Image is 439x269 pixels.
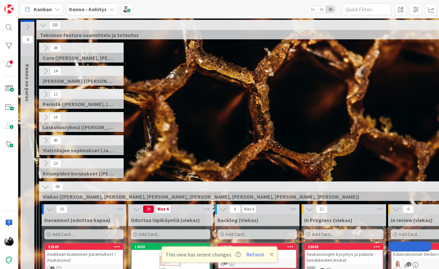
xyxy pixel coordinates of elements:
[50,160,61,168] span: 23
[45,244,123,250] div: 22640
[45,244,123,264] div: 22640Asukkaan lisäämisen parannukset / Asukassivut
[221,245,296,249] div: 23132
[305,244,383,264] div: 23009Asukassivujen kysymys ja palaute -lomakkeiden leiskat
[43,101,115,107] span: Perintä (Jaakko, PetriH, MikkoV, Pasi)
[43,78,115,84] span: Halti (Sebastian, VilleH, Riikka, Antti, MikkoV, PetriH, PetriM)
[312,231,333,237] span: Add Card...
[308,6,317,13] span: 1x
[143,205,154,213] span: 29
[135,245,210,249] div: 13655
[342,3,391,15] input: Quick Filter...
[49,21,60,29] span: 335
[4,237,14,246] img: KM
[43,124,115,131] span: Laskutusryhmä (Antti, Keijo)
[316,205,327,213] span: 12
[326,6,335,13] span: 3x
[391,217,433,223] span: In review (viekas)
[48,245,123,249] div: 22640
[43,55,115,61] span: Core (Pasi, Jussi, JaakkoHä, Jyri, Leo, MikkoK, Väinö, MattiH)
[50,136,61,144] span: 40
[229,205,241,213] span: 6
[308,245,383,249] div: 23009
[69,6,107,13] b: Kenno - Kehitys
[305,244,383,250] div: 23009
[218,244,296,258] div: 23132Nollaa ei tyhjää filttereitä
[45,250,123,264] div: Asukkaan lisäämisen parannukset / Asukassivut
[244,208,254,211] div: Max 6
[43,147,115,154] span: Yleistilojen sopimukset (Jaakko, VilleP, TommiL, Simo)
[22,36,33,44] span: 4
[34,5,52,13] span: Kanban
[50,67,61,75] span: 14
[131,217,200,223] span: Odottaa läpikäyntiä (viekas)
[244,250,266,259] button: Refresh
[157,208,169,211] div: Max 6
[44,217,110,223] span: Havainnot (odottaa kapaa)
[225,231,247,237] span: Add Card...
[50,44,61,52] span: 36
[218,243,297,269] a: 23132Nollaa ei tyhjää filttereitä
[139,231,160,237] span: Add Card...
[50,113,61,121] span: 16
[50,90,61,98] span: 12
[24,64,31,101] span: Kenno on paras
[393,260,402,269] img: SL
[317,6,326,13] span: 2x
[223,260,228,265] span: 1
[218,217,259,223] span: Backlog (Viekas)
[52,231,73,237] span: Add Card...
[407,262,411,266] span: 1
[218,244,296,250] div: 23132
[132,244,210,250] div: 13655
[52,183,63,191] span: 68
[43,170,115,177] span: Kirjanpidon korjaukset (Jussi, JaakkoHä)
[4,4,14,14] img: Visit kanbanzone.com
[403,205,414,213] span: 6
[305,250,383,264] div: Asukassivujen kysymys ja palaute -lomakkeiden leiskat
[166,250,241,258] span: This view has recent changes.
[399,231,420,237] span: Add Card...
[304,217,352,223] span: In Progress (viekas)
[56,205,67,213] span: 15
[4,255,14,265] img: avatar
